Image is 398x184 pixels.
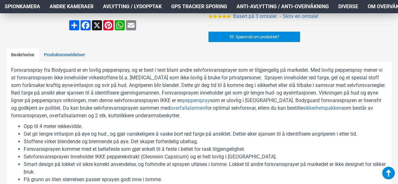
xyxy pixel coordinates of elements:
a: Facebook [80,20,91,30]
li: Smart design på lokket vil sikre korrekt anvendelse, og forhindre at sprayen utløses i lomme. Lok... [24,161,387,176]
a: WhatsApp [114,20,125,30]
a: Spørsmål om produktet? [208,32,300,42]
span: Diverse [338,3,358,10]
a: Basert på 3 omtaler. [233,13,278,20]
a: X [91,20,103,30]
a: Produktanmeldelser [39,48,90,62]
a: overfallalarmen [170,104,205,112]
a: Email [125,20,137,30]
a: Skriv en omtale! [283,13,318,20]
li: På grunn av liten størrelsen passer sprayen godt inne i lomme. [24,176,387,183]
span: Anti-avlytting / Anti-overvåkning [237,3,329,10]
a: Share [69,20,80,30]
span: Avlytting / Lydopptak [103,3,162,10]
li: Forsvarssprayen kommer med et beltefeste som gjør enkelt til å feste i beltet for rask tilgjengel... [24,145,387,153]
p: Forsvarsspray fra Bodyguard er en lovlig pepperspray, og er best i test blant andre selvforsvarss... [11,66,387,120]
a: Pinterest [103,20,114,30]
li: Selvforsvarssprayen Inneholder IKKE pepperekstrakt (Oleoresin Capsicum) og er helt lovlig i [GEOG... [24,153,387,161]
a: pepperspray [183,97,210,104]
span: Andre kameraer [50,3,93,10]
a: sikkerhetspakken [303,104,341,112]
b: - [280,13,281,19]
span: Spionkamera [5,3,40,10]
li: Stoffene virker blendende og brennende på øye. Det skaper forferdelig ubehag. [24,138,387,145]
li: Opp til 4 meter rekkevidde. [24,123,387,130]
li: Gel gir lengre irritasjon på øye og hud , og gjør vanskeligere å vaske bort rød farge på ansiktet... [24,130,387,138]
a: Beskrivelse [6,48,39,62]
span: GPS Tracker Sporing [171,3,227,10]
